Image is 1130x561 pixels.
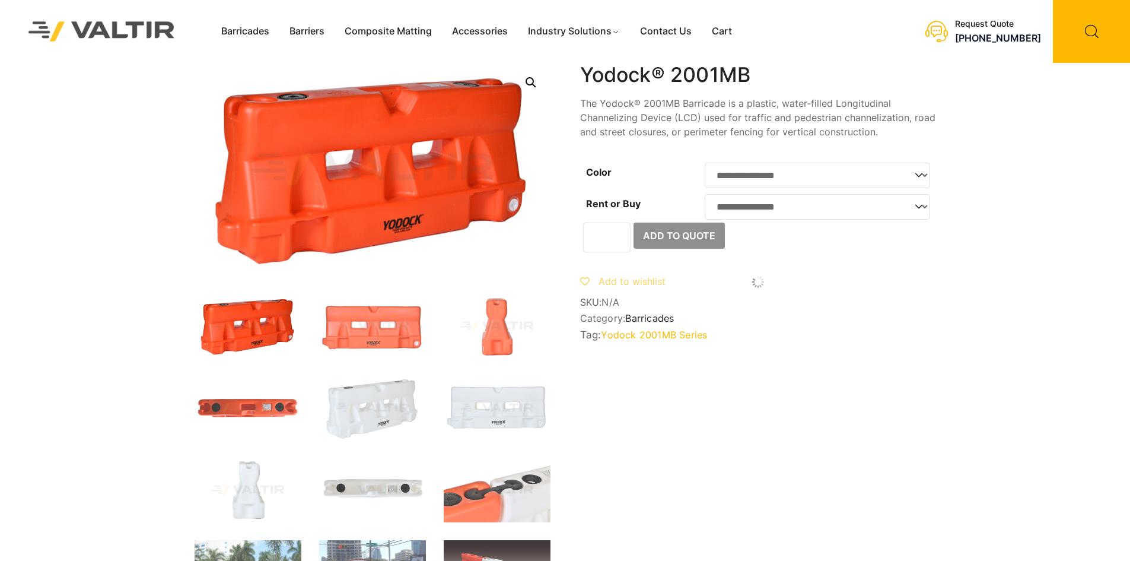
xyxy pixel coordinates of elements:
[586,166,612,178] label: Color
[630,23,702,40] a: Contact Us
[211,23,279,40] a: Barricades
[601,329,707,341] a: Yodock 2001MB Series
[634,223,725,249] button: Add to Quote
[195,376,301,440] img: 2001MB_Org_Top.jpg
[586,198,641,210] label: Rent or Buy
[319,458,426,522] img: 2001MB_Nat_Top.jpg
[444,376,550,440] img: 2001MB_Nat_Front.jpg
[583,223,631,252] input: Product quantity
[955,32,1041,44] a: [PHONE_NUMBER]
[580,329,936,341] span: Tag:
[444,458,550,522] img: 2001MB_Xtra2.jpg
[625,312,674,324] a: Barricades
[955,19,1041,29] div: Request Quote
[335,23,442,40] a: Composite Matting
[580,313,936,324] span: Category:
[580,297,936,308] span: SKU:
[580,96,936,139] p: The Yodock® 2001MB Barricade is a plastic, water-filled Longitudinal Channelizing Device (LCD) us...
[518,23,630,40] a: Industry Solutions
[279,23,335,40] a: Barriers
[319,376,426,440] img: 2001MB_Nat_3Q.jpg
[580,63,936,87] h1: Yodock® 2001MB
[195,458,301,522] img: 2001MB_Nat_Side.jpg
[702,23,742,40] a: Cart
[444,294,550,359] img: 2001MB_Org_Side.jpg
[442,23,518,40] a: Accessories
[195,294,301,359] img: 2001MB_Org_3Q.jpg
[601,296,619,308] span: N/A
[13,6,190,56] img: Valtir Rentals
[319,294,426,359] img: 2001MB_Org_Front.jpg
